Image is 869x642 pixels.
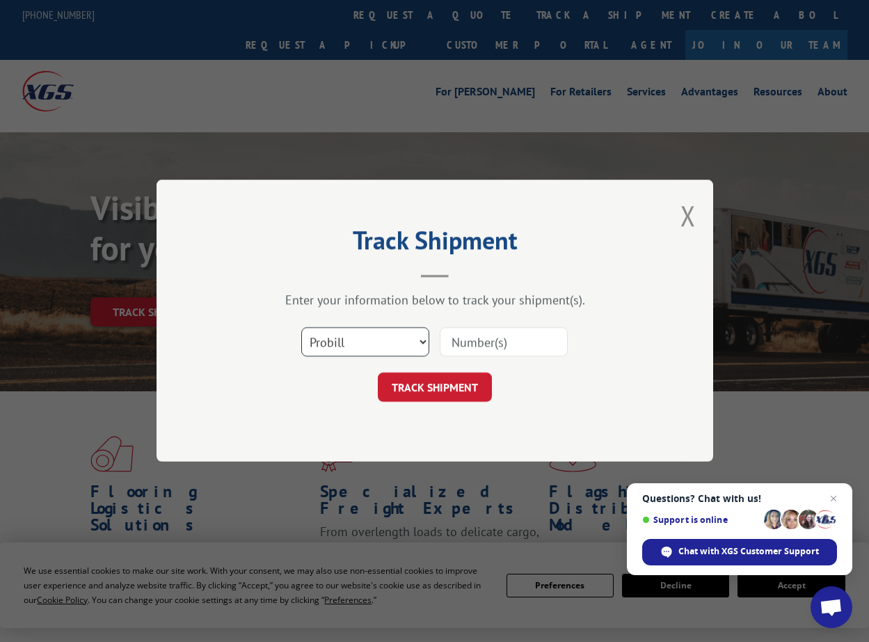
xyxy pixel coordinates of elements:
[440,328,568,357] input: Number(s)
[680,197,696,234] button: Close modal
[811,586,852,628] div: Open chat
[642,493,837,504] span: Questions? Chat with us!
[642,515,759,525] span: Support is online
[378,373,492,402] button: TRACK SHIPMENT
[642,539,837,565] div: Chat with XGS Customer Support
[678,545,819,558] span: Chat with XGS Customer Support
[226,230,644,257] h2: Track Shipment
[226,292,644,308] div: Enter your information below to track your shipment(s).
[825,490,842,507] span: Close chat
